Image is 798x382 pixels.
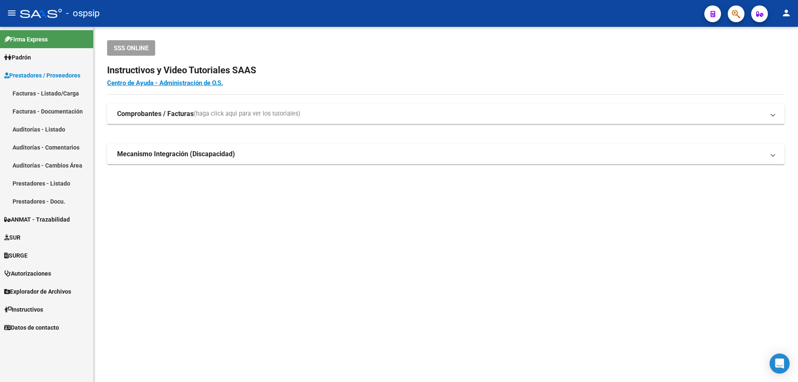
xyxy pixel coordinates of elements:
[117,109,194,119] strong: Comprobantes / Facturas
[4,215,70,224] span: ANMAT - Trazabilidad
[4,287,71,296] span: Explorador de Archivos
[114,44,148,52] span: SSS ONLINE
[4,269,51,278] span: Autorizaciones
[194,109,300,119] span: (haga click aquí para ver los tutoriales)
[4,35,48,44] span: Firma Express
[4,71,80,80] span: Prestadores / Proveedores
[107,104,785,124] mat-expansion-panel-header: Comprobantes / Facturas(haga click aquí para ver los tutoriales)
[4,53,31,62] span: Padrón
[107,40,155,56] button: SSS ONLINE
[770,354,790,374] div: Open Intercom Messenger
[4,305,43,314] span: Instructivos
[107,144,785,164] mat-expansion-panel-header: Mecanismo Integración (Discapacidad)
[107,62,785,78] h2: Instructivos y Video Tutoriales SAAS
[4,323,59,332] span: Datos de contacto
[66,4,100,23] span: - ospsip
[117,150,235,159] strong: Mecanismo Integración (Discapacidad)
[107,79,223,87] a: Centro de Ayuda - Administración de O.S.
[4,233,20,242] span: SUR
[781,8,791,18] mat-icon: person
[7,8,17,18] mat-icon: menu
[4,251,28,260] span: SURGE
